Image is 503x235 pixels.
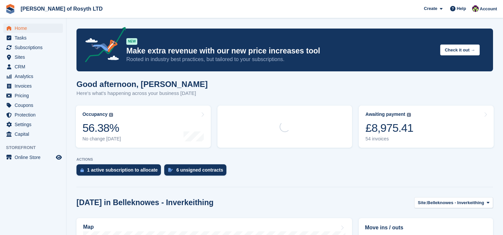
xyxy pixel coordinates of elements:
h2: [DATE] in Belleknowes - Inverkeithing [76,198,213,207]
a: menu [3,24,63,33]
div: NEW [126,38,137,45]
a: Preview store [55,153,63,161]
img: contract_signature_icon-13c848040528278c33f63329250d36e43548de30e8caae1d1a13099fd9432cc5.svg [168,168,173,172]
span: Analytics [15,72,55,81]
span: Capital [15,129,55,139]
span: Subscriptions [15,43,55,52]
p: Here's what's happening across your business [DATE] [76,90,208,97]
img: active_subscription_to_allocate_icon-d502201f5373d7db506a760aba3b589e785aa758c864c3986d89f69b8ff3... [80,168,84,172]
span: Belleknowes - Inverkeithing [427,199,484,206]
span: Online Store [15,153,55,162]
span: Settings [15,120,55,129]
span: Help [457,5,466,12]
a: menu [3,120,63,129]
span: Storefront [6,144,66,151]
a: menu [3,52,63,62]
span: Home [15,24,55,33]
span: Tasks [15,33,55,42]
img: icon-info-grey-7440780725fd019a000dd9b08b2336e03edf1995a4989e88bcd33f0948082b44.svg [109,113,113,117]
div: £8,975.41 [365,121,413,135]
span: Sites [15,52,55,62]
button: Check it out → [440,44,480,55]
span: Account [480,6,497,12]
a: Occupancy 56.38% No change [DATE] [76,106,211,148]
div: 56.38% [82,121,121,135]
a: 6 unsigned contracts [164,164,230,179]
div: Occupancy [82,112,107,117]
h1: Good afternoon, [PERSON_NAME] [76,80,208,89]
p: Rooted in industry best practices, but tailored to your subscriptions. [126,56,435,63]
div: 54 invoices [365,136,413,142]
div: No change [DATE] [82,136,121,142]
a: menu [3,101,63,110]
a: menu [3,33,63,42]
img: price-adjustments-announcement-icon-8257ccfd72463d97f412b2fc003d46551f7dbcb40ab6d574587a9cd5c0d94... [79,27,126,65]
div: Awaiting payment [365,112,405,117]
img: Nina Briggs [472,5,479,12]
span: Create [424,5,437,12]
h2: Map [83,224,94,230]
img: icon-info-grey-7440780725fd019a000dd9b08b2336e03edf1995a4989e88bcd33f0948082b44.svg [407,113,411,117]
img: stora-icon-8386f47178a22dfd0bd8f6a31ec36ba5ce8667c1dd55bd0f319d3a0aa187defe.svg [5,4,15,14]
span: Pricing [15,91,55,100]
a: menu [3,110,63,119]
span: Protection [15,110,55,119]
a: menu [3,72,63,81]
span: CRM [15,62,55,71]
a: menu [3,62,63,71]
div: 1 active subscription to allocate [87,167,158,173]
a: menu [3,153,63,162]
span: Site: [418,199,427,206]
a: 1 active subscription to allocate [76,164,164,179]
a: menu [3,43,63,52]
span: Invoices [15,81,55,91]
span: Coupons [15,101,55,110]
a: menu [3,91,63,100]
h2: Move ins / outs [365,224,487,232]
a: [PERSON_NAME] of Rosyth LTD [18,3,105,14]
a: menu [3,129,63,139]
div: 6 unsigned contracts [176,167,223,173]
a: menu [3,81,63,91]
p: ACTIONS [76,157,493,162]
p: Make extra revenue with our new price increases tool [126,46,435,56]
a: Awaiting payment £8,975.41 54 invoices [359,106,494,148]
button: Site: Belleknowes - Inverkeithing [414,197,493,208]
